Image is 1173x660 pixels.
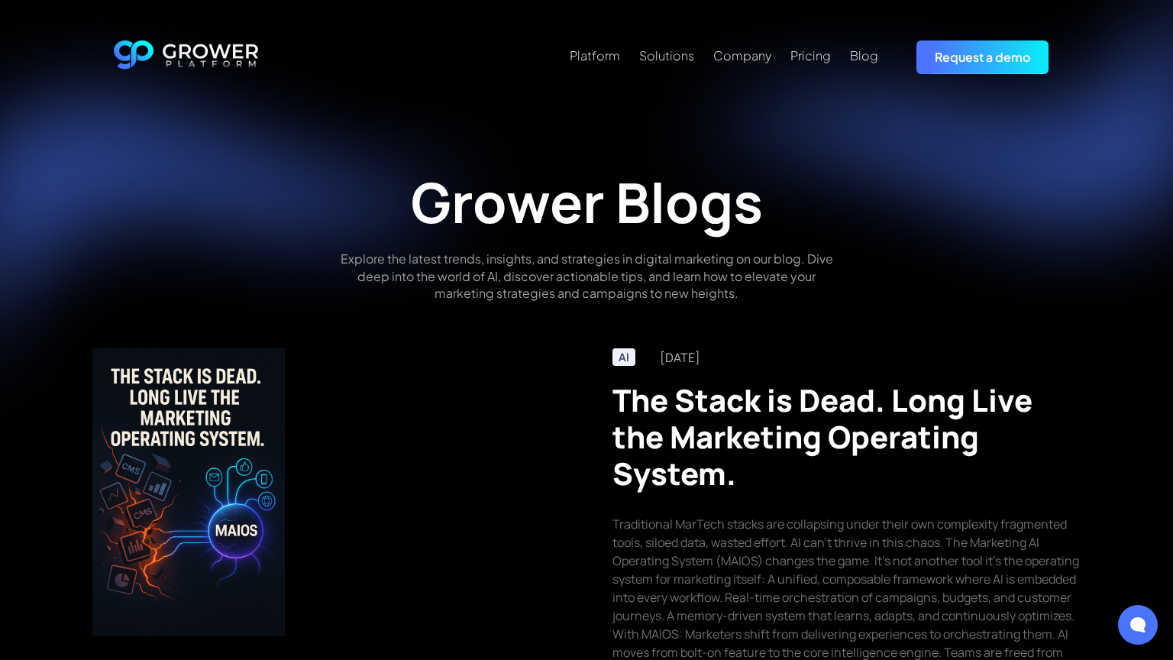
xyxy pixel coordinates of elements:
a: Blog [850,47,878,65]
a: Request a demo [916,40,1049,73]
div: Company [713,48,771,63]
div: Solutions [639,48,694,63]
div: Platform [570,48,620,63]
a: Company [713,47,771,65]
div: AI [619,351,629,364]
div: Blog [850,48,878,63]
a: Pricing [790,47,831,65]
a: Solutions [639,47,694,65]
p: Explore the latest trends, insights, and strategies in digital marketing on our blog. Dive deep i... [339,251,835,302]
div: [DATE] [660,348,700,367]
h2: The Stack is Dead. Long Live the Marketing Operating System. [612,382,1081,492]
h1: Grower Blogs [92,170,1081,235]
div: Pricing [790,48,831,63]
a: Platform [570,47,620,65]
a: home [114,40,259,74]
